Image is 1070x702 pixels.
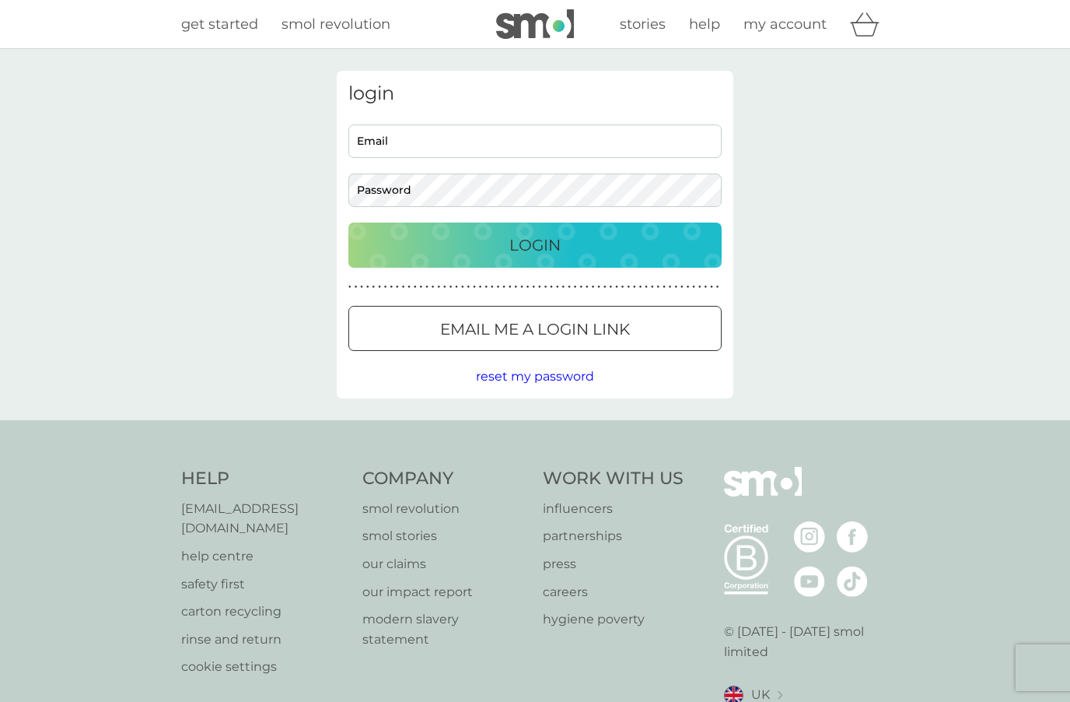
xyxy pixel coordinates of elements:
[181,574,347,595] a: safety first
[181,602,347,622] a: carton recycling
[544,283,547,291] p: ●
[698,283,701,291] p: ●
[407,283,411,291] p: ●
[586,283,589,291] p: ●
[568,283,571,291] p: ●
[476,369,594,384] span: reset my password
[705,283,708,291] p: ●
[484,283,488,291] p: ●
[794,566,825,597] img: visit the smol Youtube page
[362,609,528,649] a: modern slavery statement
[348,82,722,105] h3: login
[543,526,684,546] a: partnerships
[473,283,476,291] p: ●
[615,283,618,291] p: ●
[716,283,719,291] p: ●
[181,630,347,650] a: rinse and return
[689,16,720,33] span: help
[461,283,464,291] p: ●
[502,283,505,291] p: ●
[543,582,684,602] a: careers
[348,306,722,351] button: Email me a login link
[639,283,642,291] p: ●
[621,283,624,291] p: ●
[425,283,428,291] p: ●
[610,283,613,291] p: ●
[467,283,470,291] p: ●
[724,467,802,520] img: smol
[414,283,417,291] p: ●
[724,622,890,662] p: © [DATE] - [DATE] smol limited
[532,283,535,291] p: ●
[181,467,347,491] h4: Help
[390,283,393,291] p: ●
[680,283,684,291] p: ●
[603,283,607,291] p: ●
[674,283,677,291] p: ●
[437,283,440,291] p: ●
[710,283,713,291] p: ●
[592,283,595,291] p: ●
[743,13,827,36] a: my account
[574,283,577,291] p: ●
[362,526,528,546] a: smol stories
[794,521,825,553] img: visit the smol Instagram page
[362,467,528,491] h4: Company
[515,283,518,291] p: ●
[378,283,381,291] p: ●
[620,16,666,33] span: stories
[538,283,541,291] p: ●
[543,467,684,491] h4: Work With Us
[348,283,351,291] p: ●
[543,499,684,519] a: influencers
[657,283,660,291] p: ●
[455,283,458,291] p: ●
[355,283,358,291] p: ●
[362,554,528,574] a: our claims
[597,283,600,291] p: ●
[509,233,561,258] p: Login
[663,283,666,291] p: ●
[689,13,720,36] a: help
[181,16,258,33] span: get started
[181,499,347,539] a: [EMAIL_ADDRESS][DOMAIN_NAME]
[687,283,690,291] p: ●
[743,16,827,33] span: my account
[509,283,512,291] p: ●
[620,13,666,36] a: stories
[476,367,594,387] button: reset my password
[479,283,482,291] p: ●
[348,223,722,268] button: Login
[496,9,574,39] img: smol
[181,546,347,567] a: help centre
[692,283,695,291] p: ●
[850,9,889,40] div: basket
[562,283,565,291] p: ●
[543,554,684,574] a: press
[362,582,528,602] a: our impact report
[181,657,347,677] a: cookie settings
[633,283,636,291] p: ●
[837,521,868,553] img: visit the smol Facebook page
[362,499,528,519] a: smol revolution
[543,609,684,630] p: hygiene poverty
[556,283,559,291] p: ●
[420,283,423,291] p: ●
[372,283,376,291] p: ●
[491,283,494,291] p: ●
[645,283,648,291] p: ●
[449,283,453,291] p: ●
[384,283,387,291] p: ●
[440,317,630,342] p: Email me a login link
[497,283,500,291] p: ●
